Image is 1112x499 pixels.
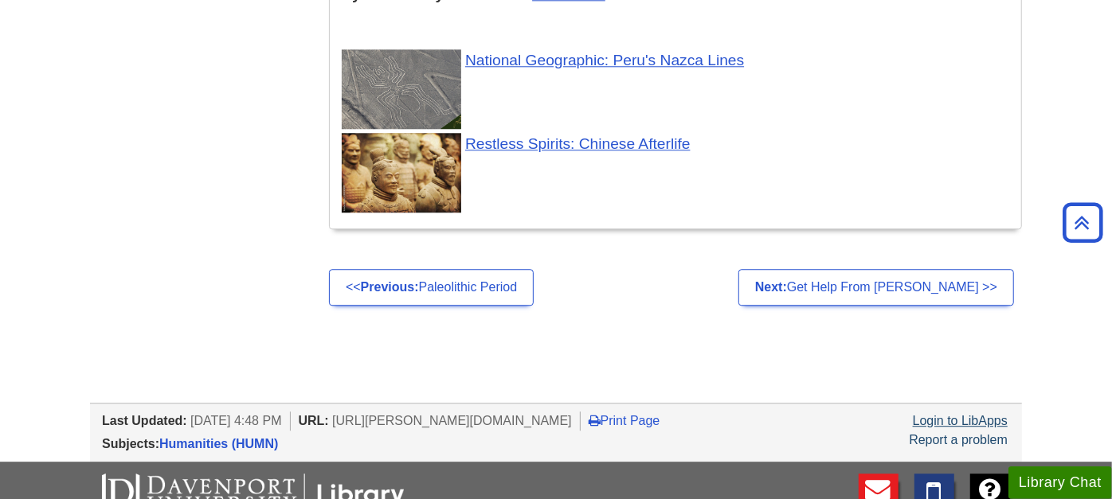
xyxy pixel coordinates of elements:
[755,280,787,294] strong: Next:
[738,269,1014,306] a: Next:Get Help From [PERSON_NAME] >>
[361,280,419,294] strong: Previous:
[102,437,159,450] span: Subjects:
[332,414,572,427] span: [URL][PERSON_NAME][DOMAIN_NAME]
[909,433,1008,446] a: Report a problem
[102,414,187,427] span: Last Updated:
[465,135,691,152] a: Link opens in new window
[299,414,329,427] span: URL:
[465,52,744,68] a: Link opens in new window
[342,49,461,129] img: Peru Nazca Lines
[1057,212,1108,233] a: Back to Top
[589,414,601,427] i: Print Page
[589,414,660,427] a: Print Page
[329,269,534,306] a: <<Previous:Paleolithic Period
[913,414,1008,427] a: Login to LibApps
[1008,466,1112,499] button: Library Chat
[342,133,461,212] img: Chinese Terracotta Army
[159,437,278,450] a: Humanities (HUMN)
[190,414,281,427] span: [DATE] 4:48 PM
